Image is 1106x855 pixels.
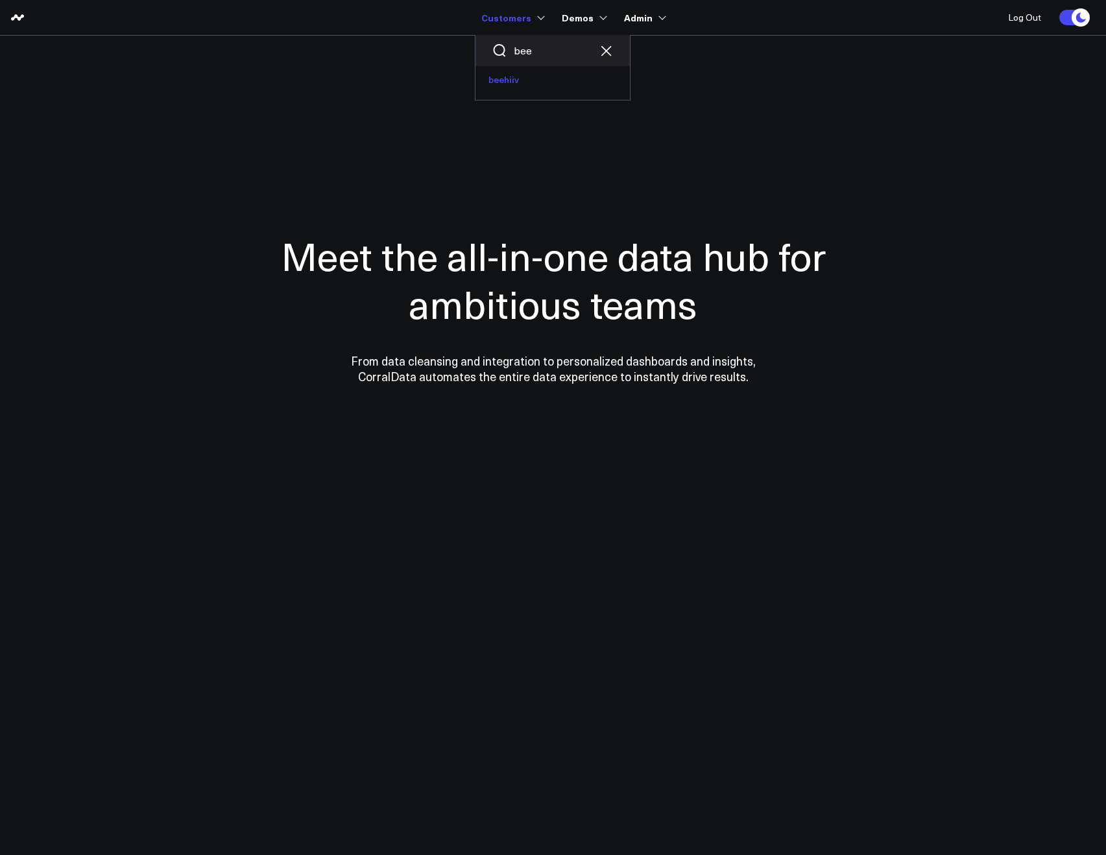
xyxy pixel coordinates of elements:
a: beehiiv [475,66,630,93]
p: From data cleansing and integration to personalized dashboards and insights, CorralData automates... [323,353,784,384]
a: Customers [481,6,542,29]
input: Search customers input [514,43,592,58]
a: Demos [562,6,605,29]
h1: Meet the all-in-one data hub for ambitious teams [235,231,871,327]
button: Search customers button [492,43,507,58]
button: Clear search [598,43,614,58]
a: Admin [624,6,664,29]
